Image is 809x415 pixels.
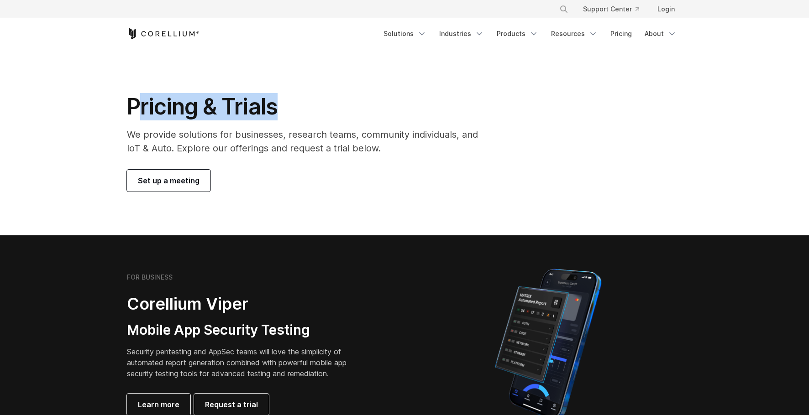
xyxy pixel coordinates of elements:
span: Set up a meeting [138,175,200,186]
a: Products [491,26,544,42]
h3: Mobile App Security Testing [127,322,361,339]
h2: Corellium Viper [127,294,361,314]
p: Security pentesting and AppSec teams will love the simplicity of automated report generation comb... [127,346,361,379]
div: Navigation Menu [548,1,682,17]
span: Request a trial [205,399,258,410]
a: Set up a meeting [127,170,210,192]
button: Search [556,1,572,17]
a: Industries [434,26,489,42]
a: About [639,26,682,42]
a: Corellium Home [127,28,200,39]
p: We provide solutions for businesses, research teams, community individuals, and IoT & Auto. Explo... [127,128,491,155]
h6: FOR BUSINESS [127,273,173,281]
a: Solutions [378,26,432,42]
a: Support Center [576,1,646,17]
span: Learn more [138,399,179,410]
div: Navigation Menu [378,26,682,42]
h1: Pricing & Trials [127,93,491,120]
a: Login [650,1,682,17]
a: Pricing [605,26,637,42]
a: Resources [546,26,603,42]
